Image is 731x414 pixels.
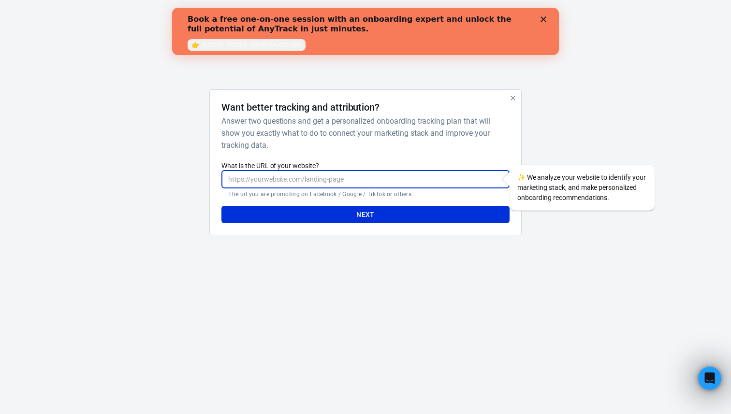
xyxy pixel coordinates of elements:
[517,173,526,181] span: sparkles
[172,8,559,55] iframe: Intercom live chat banner
[221,115,505,151] h6: Answer two questions and get a personalized onboarding tracking plan that will show you exactly w...
[221,206,509,224] button: Next
[510,165,655,211] div: We analyze your website to identify your marketing stack, and make personalized onboarding recomm...
[228,190,502,198] p: The url you are promoting on Facebook / Google / TikTok or others
[698,367,721,390] iframe: Intercom live chat
[221,161,509,171] label: What is the URL of your website?
[221,171,509,188] input: https://yourwebsite.com/landing-page
[368,9,378,14] div: Close
[221,101,380,113] h4: Want better tracking and attribution?
[124,26,607,43] div: AnyTrack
